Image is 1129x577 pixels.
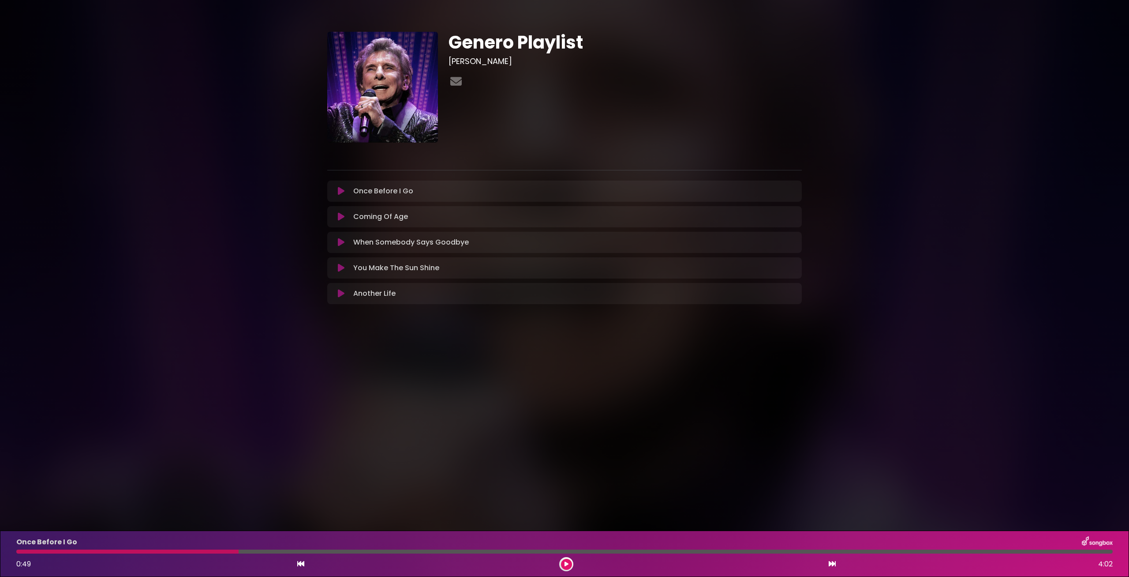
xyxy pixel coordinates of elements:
p: You Make The Sun Shine [353,263,439,273]
p: When Somebody Says Goodbye [353,237,469,248]
p: Another Life [353,288,396,299]
p: Coming Of Age [353,211,408,222]
h3: [PERSON_NAME] [449,57,802,66]
p: Once Before I Go [353,186,413,196]
img: 6qwFYesTPurQnItdpMxg [327,32,438,143]
h1: Genero Playlist [449,32,802,53]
